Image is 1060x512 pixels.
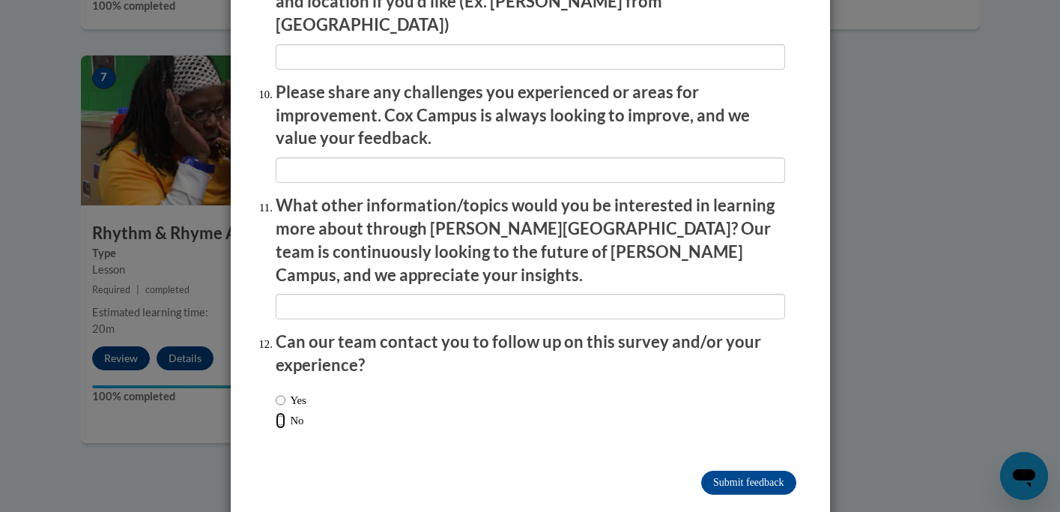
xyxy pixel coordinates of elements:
label: Yes [276,392,306,409]
input: No [276,412,285,429]
label: No [276,412,304,429]
p: Please share any challenges you experienced or areas for improvement. Cox Campus is always lookin... [276,81,785,150]
p: What other information/topics would you be interested in learning more about through [PERSON_NAME... [276,194,785,286]
p: Can our team contact you to follow up on this survey and/or your experience? [276,331,785,377]
input: Submit feedback [701,471,796,495]
input: Yes [276,392,285,409]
